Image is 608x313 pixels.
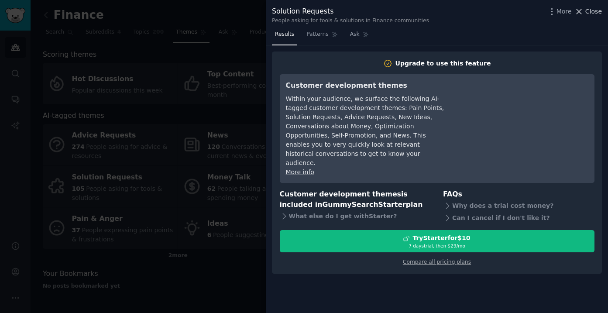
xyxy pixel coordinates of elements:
button: More [547,7,572,16]
div: Try Starter for $10 [412,234,470,243]
div: 7 days trial, then $ 29 /mo [280,243,594,249]
div: Can I cancel if I don't like it? [443,212,594,224]
div: Solution Requests [272,6,429,17]
span: More [556,7,572,16]
a: Results [272,28,297,45]
a: Ask [347,28,372,45]
span: Close [585,7,602,16]
div: People asking for tools & solutions in Finance communities [272,17,429,25]
a: Compare all pricing plans [403,259,471,265]
iframe: YouTube video player [457,80,588,146]
span: Ask [350,31,360,38]
div: Why does a trial cost money? [443,199,594,212]
a: Patterns [303,28,340,45]
h3: Customer development themes [286,80,445,91]
span: Patterns [306,31,328,38]
a: More info [286,169,314,175]
h3: FAQs [443,189,594,200]
span: GummySearch Starter [322,200,405,209]
button: Close [574,7,602,16]
div: Upgrade to use this feature [395,59,491,68]
div: What else do I get with Starter ? [280,210,431,223]
h3: Customer development themes is included in plan [280,189,431,210]
button: TryStarterfor$107 daystrial, then $29/mo [280,230,594,252]
div: Within your audience, we surface the following AI-tagged customer development themes: Pain Points... [286,94,445,168]
span: Results [275,31,294,38]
